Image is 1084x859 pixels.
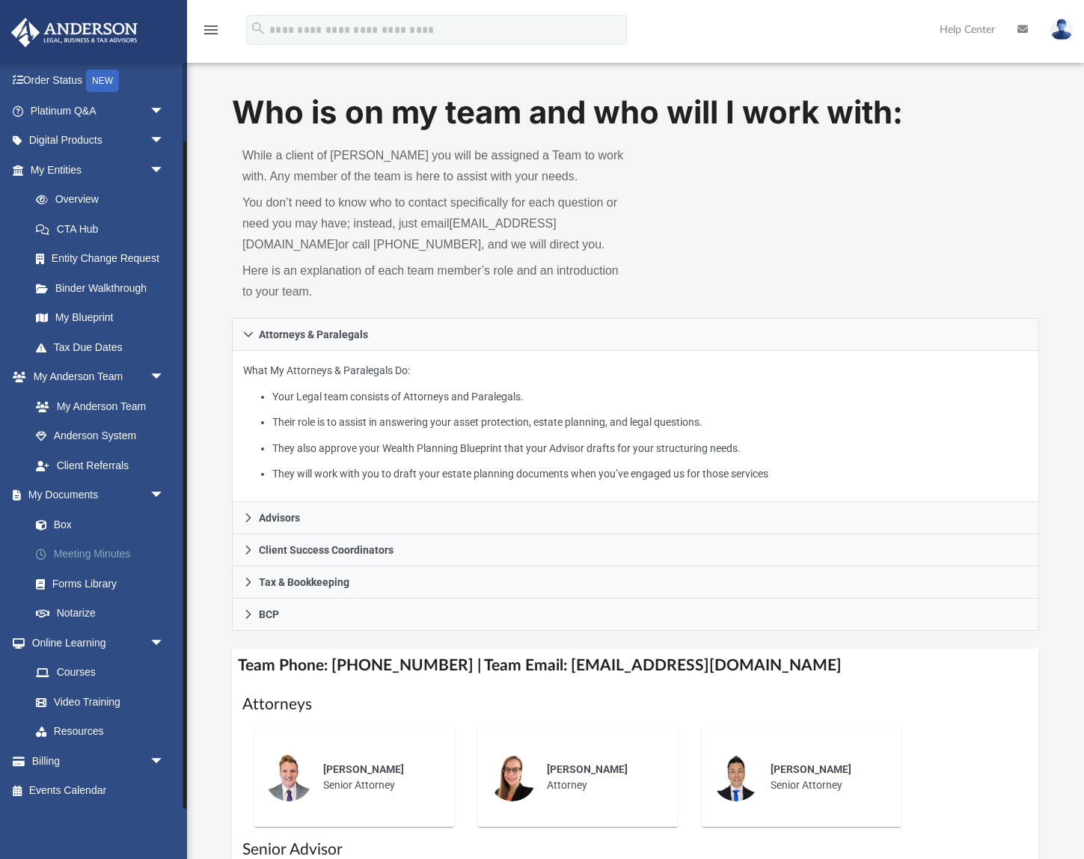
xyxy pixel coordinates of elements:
[259,609,279,620] span: BCP
[242,260,625,302] p: Here is an explanation of each team member’s role and an introduction to your team.
[10,66,187,97] a: Order StatusNEW
[21,273,187,303] a: Binder Walkthrough
[232,351,1039,503] div: Attorneys & Paralegals
[150,628,180,658] span: arrow_drop_down
[242,694,1029,715] h1: Attorneys
[712,753,760,801] img: thumbnail
[10,362,180,392] a: My Anderson Teamarrow_drop_down
[21,332,187,362] a: Tax Due Dates
[150,746,180,777] span: arrow_drop_down
[21,599,187,629] a: Notarize
[242,192,625,255] p: You don’t need to know who to contact specifically for each question or need you may have; instea...
[7,18,142,47] img: Anderson Advisors Platinum Portal
[242,217,557,251] a: [EMAIL_ADDRESS][DOMAIN_NAME]
[21,214,187,244] a: CTA Hub
[259,577,349,587] span: Tax & Bookkeeping
[232,534,1039,566] a: Client Success Coordinators
[21,539,187,569] a: Meeting Minutes
[21,510,180,539] a: Box
[21,450,180,480] a: Client Referrals
[259,513,300,523] span: Advisors
[232,566,1039,599] a: Tax & Bookkeeping
[272,439,1028,458] li: They also approve your Wealth Planning Blueprint that your Advisor drafts for your structuring ne...
[272,413,1028,432] li: Their role is to assist in answering your asset protection, estate planning, and legal questions.
[10,480,187,510] a: My Documentsarrow_drop_down
[250,20,266,37] i: search
[1050,19,1073,40] img: User Pic
[21,391,172,421] a: My Anderson Team
[150,96,180,126] span: arrow_drop_down
[323,763,404,775] span: [PERSON_NAME]
[259,329,368,340] span: Attorneys & Paralegals
[232,502,1039,534] a: Advisors
[232,649,1039,682] h4: Team Phone: [PHONE_NUMBER] | Team Email: [EMAIL_ADDRESS][DOMAIN_NAME]
[313,751,444,804] div: Senior Attorney
[272,465,1028,483] li: They will work with you to draft your estate planning documents when you’ve engaged us for those ...
[150,480,180,511] span: arrow_drop_down
[771,763,851,775] span: [PERSON_NAME]
[10,746,187,776] a: Billingarrow_drop_down
[202,28,220,39] a: menu
[21,244,187,274] a: Entity Change Request
[21,303,180,333] a: My Blueprint
[150,362,180,393] span: arrow_drop_down
[536,751,667,804] div: Attorney
[547,763,628,775] span: [PERSON_NAME]
[265,753,313,801] img: thumbnail
[489,753,536,801] img: thumbnail
[259,545,394,555] span: Client Success Coordinators
[760,751,891,804] div: Senior Attorney
[272,388,1028,406] li: Your Legal team consists of Attorneys and Paralegals.
[21,717,180,747] a: Resources
[232,91,1039,135] h1: Who is on my team and who will I work with:
[10,96,187,126] a: Platinum Q&Aarrow_drop_down
[21,185,187,215] a: Overview
[10,155,187,185] a: My Entitiesarrow_drop_down
[21,687,172,717] a: Video Training
[150,155,180,186] span: arrow_drop_down
[10,126,187,156] a: Digital Productsarrow_drop_down
[21,421,180,451] a: Anderson System
[242,145,625,187] p: While a client of [PERSON_NAME] you will be assigned a Team to work with. Any member of the team ...
[243,361,1028,483] p: What My Attorneys & Paralegals Do:
[202,21,220,39] i: menu
[150,126,180,156] span: arrow_drop_down
[232,318,1039,351] a: Attorneys & Paralegals
[10,776,187,806] a: Events Calendar
[232,599,1039,631] a: BCP
[21,658,180,688] a: Courses
[10,628,180,658] a: Online Learningarrow_drop_down
[21,569,180,599] a: Forms Library
[86,70,119,92] div: NEW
